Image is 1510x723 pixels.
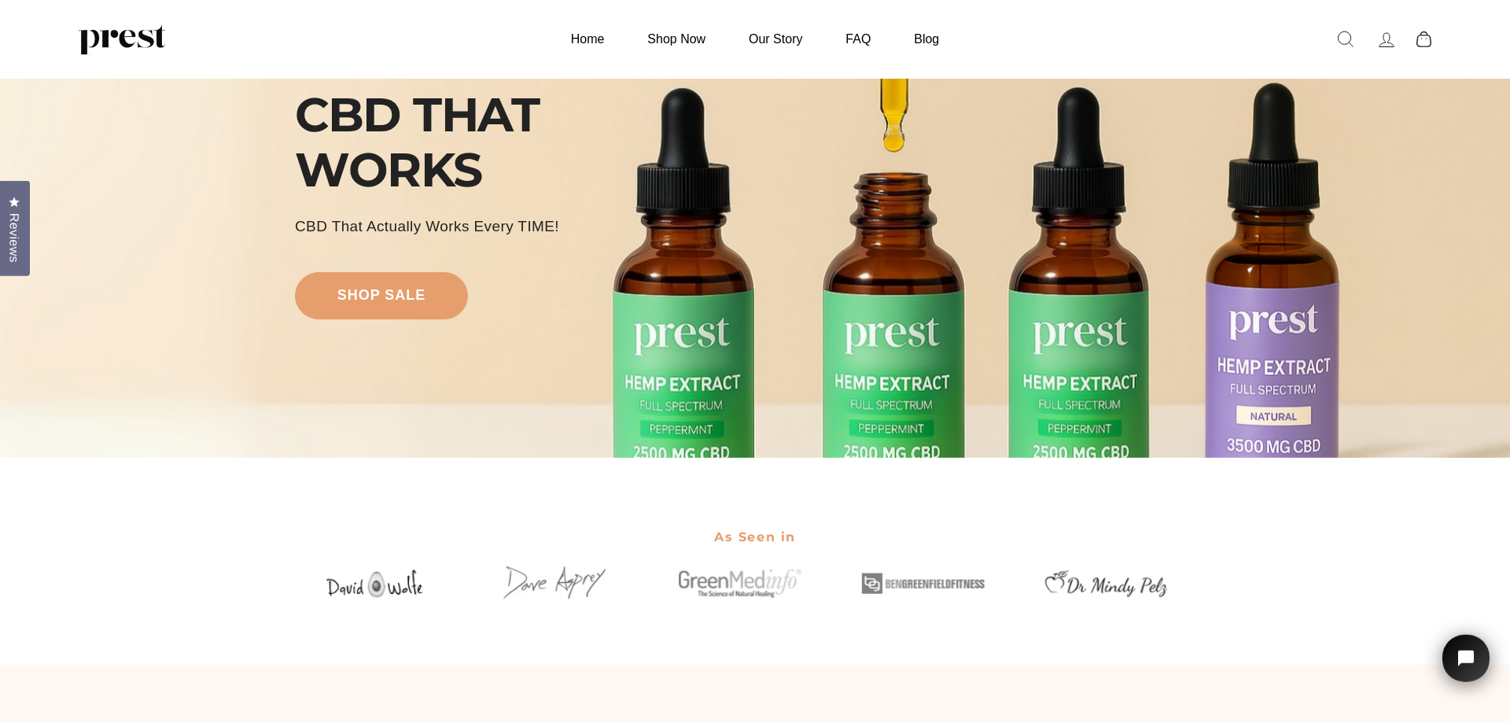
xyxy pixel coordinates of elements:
[628,24,725,54] a: Shop Now
[295,518,1215,557] h2: As Seen in
[826,24,890,54] a: FAQ
[4,213,24,263] span: Reviews
[729,24,822,54] a: Our Story
[79,24,165,55] img: PREST ORGANICS
[295,272,468,319] a: shop sale
[295,216,559,238] div: CBD That Actually Works every TIME!
[295,32,649,197] div: FAST ACTING CBD THAT WORKS
[894,24,959,54] a: Blog
[1422,613,1510,723] iframe: Tidio Chat
[551,24,959,54] ul: Primary
[551,24,624,54] a: Home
